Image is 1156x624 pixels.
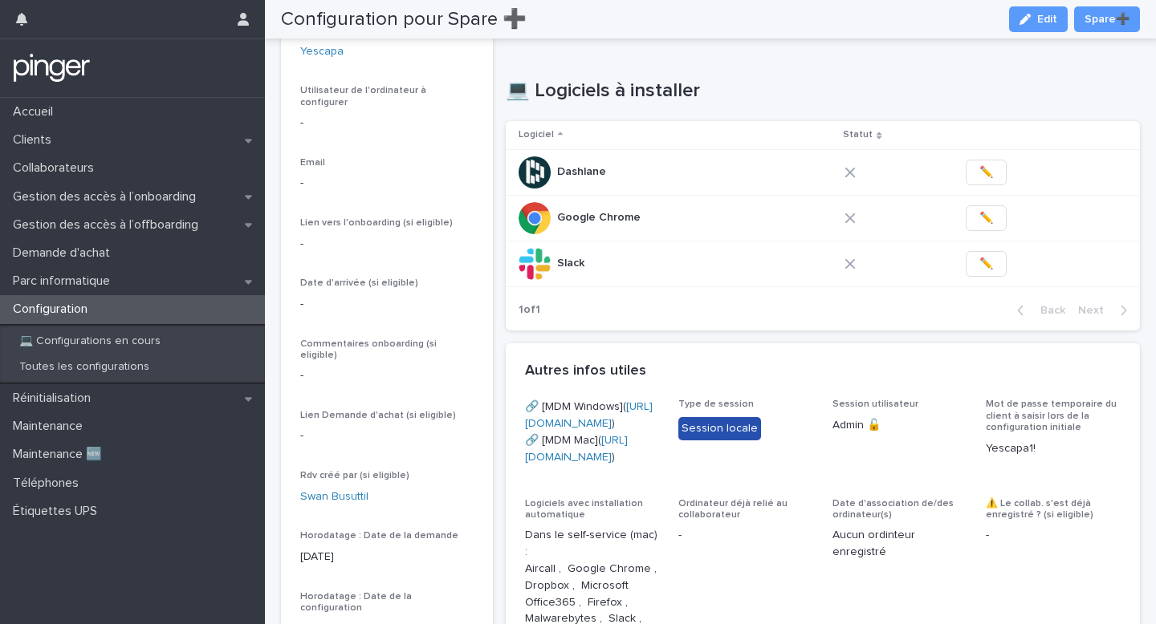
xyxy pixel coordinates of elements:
[6,160,107,176] p: Collaborateurs
[300,339,437,360] span: Commentaires onboarding (si eligible)
[979,256,993,272] span: ✏️
[678,527,813,544] p: -
[557,162,609,179] p: Dashlane
[966,160,1007,185] button: ✏️
[506,79,1141,103] h1: 💻 Logiciels à installer
[979,210,993,226] span: ✏️
[6,274,123,289] p: Parc informatique
[300,236,474,253] p: -
[300,175,474,192] p: -
[843,126,873,144] p: Statut
[300,367,474,384] p: -
[832,499,954,520] span: Date d'association de/des ordinateur(s)
[506,195,1141,241] tr: Google ChromeGoogle Chrome ✏️
[300,427,474,444] p: -
[300,218,453,228] span: Lien vers l'onboarding (si eligible)
[678,399,754,409] span: Type de session
[506,290,553,330] p: 1 of 1
[525,435,628,463] a: [URL][DOMAIN_NAME]
[525,363,646,380] h2: Autres infos utiles
[1085,11,1130,27] span: Spare➕
[832,527,967,561] p: Aucun ordinteur enregistré
[6,104,66,120] p: Accueil
[525,499,643,520] span: Logiciels avec installation automatique
[300,86,426,107] span: Utilisateur de l'ordinateur à configurer
[300,471,409,480] span: Rdv créé par (si eligible)
[6,189,209,205] p: Gestion des accès à l’onboarding
[6,217,211,233] p: Gestion des accès à l’offboarding
[300,115,474,132] p: -
[966,251,1007,277] button: ✏️
[966,205,1007,231] button: ✏️
[300,278,418,288] span: Date d'arrivée (si eligible)
[6,245,123,261] p: Demande d'achat
[6,360,162,374] p: Toutes les configurations
[557,208,644,225] p: Google Chrome
[6,504,110,519] p: Étiquettes UPS
[506,149,1141,195] tr: DashlaneDashlane ✏️
[300,411,456,420] span: Lien Demande d'achat (si eligible)
[300,296,474,313] p: -
[300,592,412,613] span: Horodatage : Date de la configuration
[519,126,554,144] p: Logiciel
[986,499,1093,520] span: ⚠️ Le collab. s'est déjà enregistré ? (si eligible)
[6,419,96,434] p: Maintenance
[986,527,1121,544] p: -
[300,43,344,60] a: Yescapa
[832,417,967,434] p: Admin 🔓
[13,52,91,84] img: mTgBEunGTSyRkCgitkcU
[300,488,368,505] a: Swan Busuttil
[979,164,993,180] span: ✏️
[678,499,788,520] span: Ordinateur déjà relié au collaborateur
[300,531,458,541] span: Horodatage : Date de la demande
[281,8,527,31] h2: Configuration pour Spare ➕
[6,132,64,148] p: Clients
[557,253,588,270] p: Slack
[1074,6,1140,32] button: Spare➕
[6,447,115,462] p: Maintenance 🆕
[678,417,761,440] div: Session locale
[1078,305,1113,316] span: Next
[300,549,474,565] p: [DATE]
[6,302,100,317] p: Configuration
[525,399,660,465] p: 🔗 [MDM Windows]( ) 🔗 [MDM Mac]( )
[986,440,1121,457] p: Yescapa1!
[832,399,918,409] span: Session utilisateur
[1004,303,1072,318] button: Back
[1031,305,1065,316] span: Back
[506,241,1141,286] tr: SlackSlack ✏️
[6,391,104,406] p: Réinitialisation
[986,399,1117,432] span: Mot de passe temporaire du client à saisir lors de la configuration initiale
[6,334,173,348] p: 💻 Configurations en cours
[300,158,325,168] span: Email
[1072,303,1140,318] button: Next
[6,476,92,491] p: Téléphones
[1037,14,1057,25] span: Edit
[1009,6,1068,32] button: Edit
